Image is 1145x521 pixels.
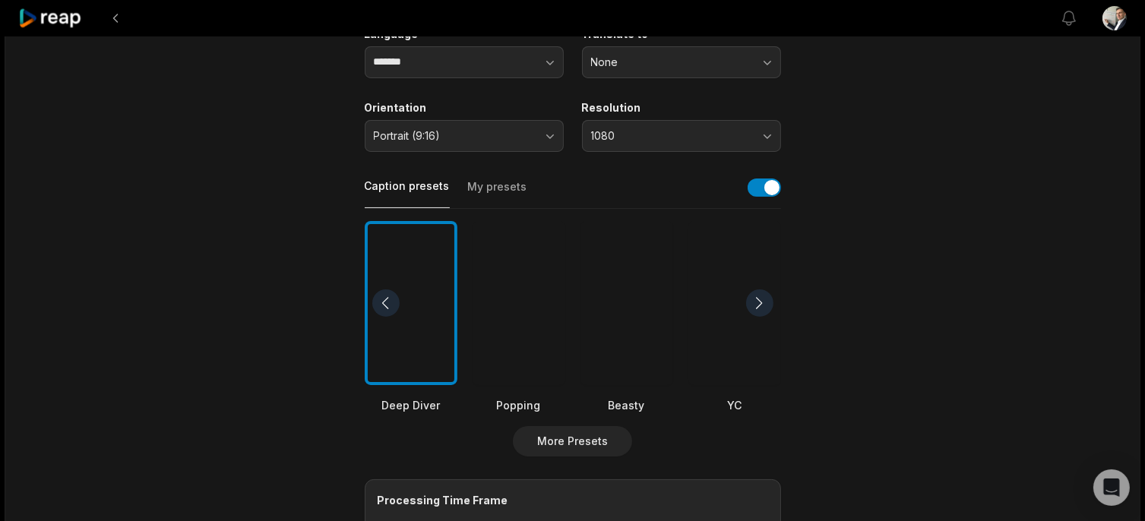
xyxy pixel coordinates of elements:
img: logo_orange.svg [24,24,36,36]
label: Orientation [365,101,564,115]
button: 1080 [582,120,781,152]
span: Portrait (9:16) [374,129,533,143]
button: Caption presets [365,178,450,208]
div: v 4.0.25 [43,24,74,36]
button: None [582,46,781,78]
div: Beasty [580,397,673,413]
span: 1080 [591,129,751,143]
div: YC [688,397,781,413]
img: tab_domain_overview_orange.svg [62,88,74,100]
button: Portrait (9:16) [365,120,564,152]
img: website_grey.svg [24,39,36,52]
button: My presets [468,179,527,208]
div: Keywords nach Traffic [165,90,262,99]
label: Resolution [582,101,781,115]
div: Open Intercom Messenger [1093,469,1130,506]
button: More Presets [513,426,632,456]
div: Popping [473,397,565,413]
span: None [591,55,751,69]
div: Domain: [DOMAIN_NAME] [40,39,167,52]
div: Domain [78,90,112,99]
img: tab_keywords_by_traffic_grey.svg [148,88,160,100]
div: Deep Diver [365,397,457,413]
div: Processing Time Frame [378,492,768,508]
